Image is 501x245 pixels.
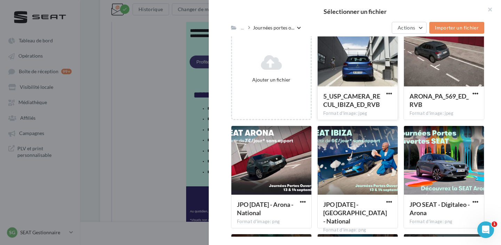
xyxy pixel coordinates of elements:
[429,22,484,34] button: Importer un fichier
[237,201,293,217] span: JPO Septembre 2025 - Arona - National
[323,110,392,117] div: Format d'image: jpeg
[409,219,478,225] div: Format d'image: png
[409,201,470,217] span: JPO SEAT - Digitaleo - Arona
[398,25,415,31] span: Actions
[323,92,380,108] span: 5_USP_CAMERA_RECUL_IBIZA_ED_RVB
[477,221,494,238] iframe: Intercom live chat
[492,221,497,227] span: 1
[220,8,490,15] h2: Sélectionner un fichier
[409,110,478,117] div: Format d'image: jpeg
[74,2,283,144] img: JPO_Septembre_2025_-_Ibiza_-_National.png
[392,22,427,34] button: Actions
[435,25,479,31] span: Importer un fichier
[253,24,294,31] span: Journées portes o...
[237,219,306,225] div: Format d'image: png
[323,201,387,225] span: JPO Septembre 2025 - Ibiza - National
[323,227,392,233] div: Format d'image: png
[409,92,469,108] span: ARONA_PA_569_ED_RVB
[239,23,245,32] div: ...
[235,76,308,83] div: Ajouter un fichier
